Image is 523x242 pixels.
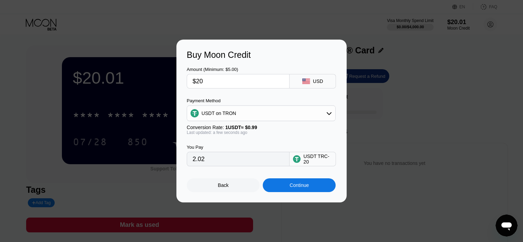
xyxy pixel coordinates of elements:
[187,98,336,103] div: Payment Method
[290,182,309,188] div: Continue
[225,125,257,130] span: 1 USDT ≈ $0.99
[313,78,323,84] div: USD
[187,130,336,135] div: Last updated: a few seconds ago
[187,125,336,130] div: Conversion Rate:
[201,111,236,116] div: USDT on TRON
[303,154,332,165] div: USDT TRC-20
[495,214,517,236] iframe: Button to launch messaging window
[187,178,260,192] div: Back
[187,67,290,72] div: Amount (Minimum: $5.00)
[263,178,336,192] div: Continue
[187,50,336,60] div: Buy Moon Credit
[218,182,229,188] div: Back
[187,145,290,150] div: You Pay
[187,106,335,120] div: USDT on TRON
[193,74,284,88] input: $0.00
